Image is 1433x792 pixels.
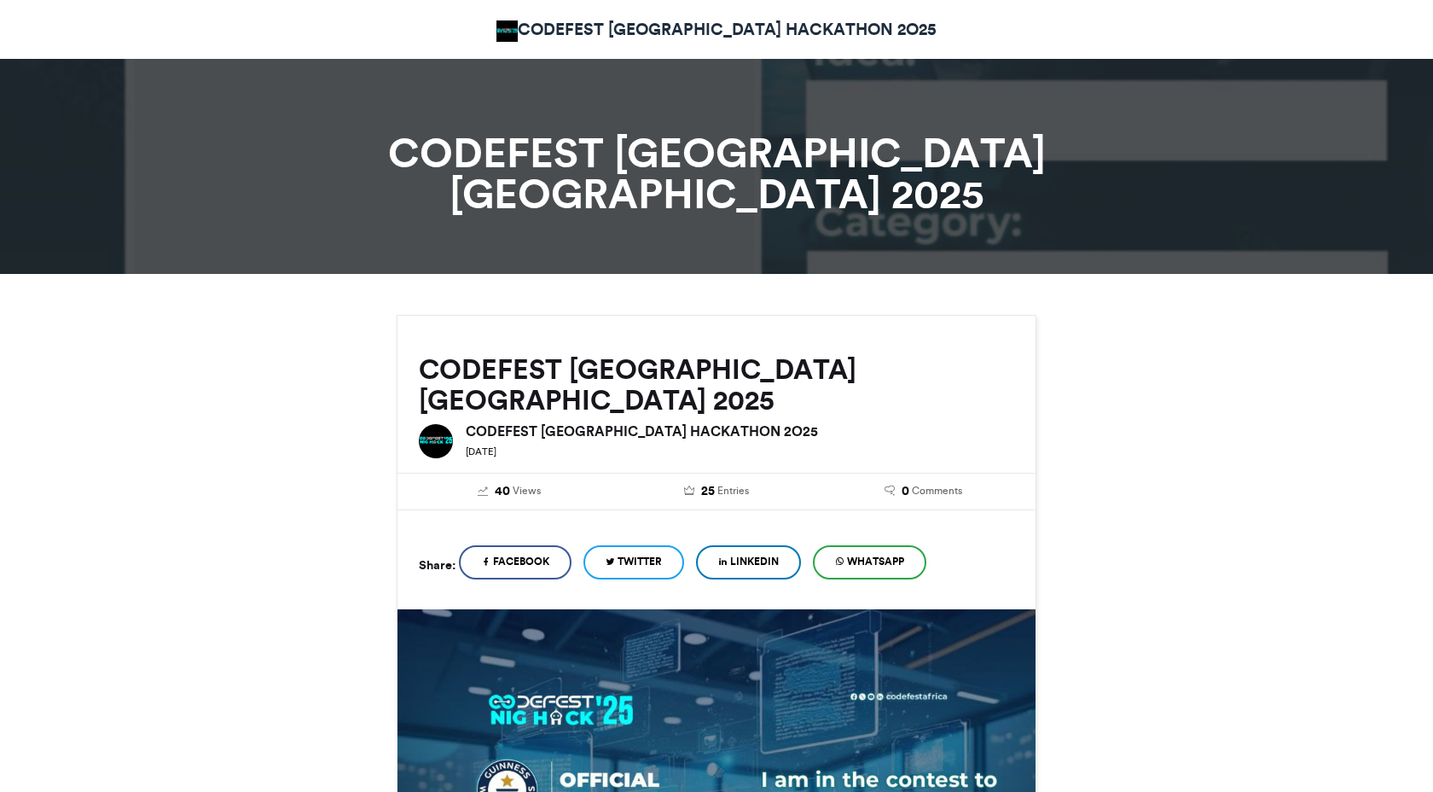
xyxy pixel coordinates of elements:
[496,20,518,42] img: CODEFEST NIGERIA HACKATHON 2025
[813,545,926,579] a: WhatsApp
[696,545,801,579] a: LinkedIn
[466,424,1014,438] h6: CODEFEST [GEOGRAPHIC_DATA] HACKATHON 2O25
[493,554,549,569] span: Facebook
[459,545,571,579] a: Facebook
[243,132,1190,214] h1: CODEFEST [GEOGRAPHIC_DATA] [GEOGRAPHIC_DATA] 2025
[717,483,749,498] span: Entries
[833,482,1014,501] a: 0 Comments
[496,17,937,42] a: CODEFEST [GEOGRAPHIC_DATA] HACKATHON 2O25
[583,545,684,579] a: Twitter
[618,554,662,569] span: Twitter
[495,482,510,501] span: 40
[626,482,808,501] a: 25 Entries
[513,483,541,498] span: Views
[419,554,455,576] h5: Share:
[419,424,453,458] img: CODEFEST NIGERIA HACKATHON 2O25
[730,554,779,569] span: LinkedIn
[847,554,904,569] span: WhatsApp
[912,483,962,498] span: Comments
[419,482,600,501] a: 40 Views
[902,482,909,501] span: 0
[419,354,1014,416] h2: CODEFEST [GEOGRAPHIC_DATA] [GEOGRAPHIC_DATA] 2025
[466,445,496,457] small: [DATE]
[701,482,715,501] span: 25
